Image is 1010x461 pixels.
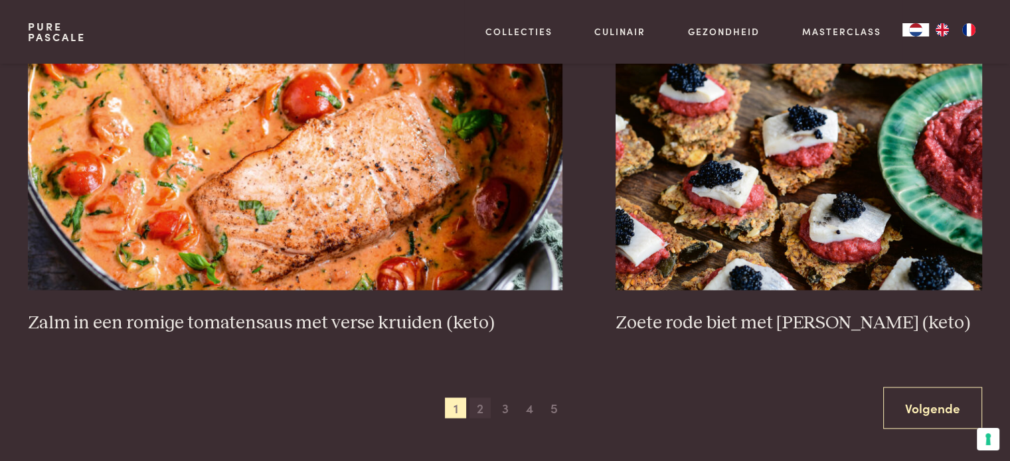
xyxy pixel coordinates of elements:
aside: Language selected: Nederlands [902,23,982,36]
a: Culinair [594,25,645,38]
span: 4 [519,397,541,419]
a: Zalm in een romige tomatensaus met verse kruiden (keto) Zalm in een romige tomatensaus met verse ... [28,25,562,334]
h3: Zalm in een romige tomatensaus met verse kruiden (keto) [28,311,562,334]
a: PurePascale [28,21,86,42]
ul: Language list [929,23,982,36]
img: Zoete rode biet met zure haring (keto) [616,25,982,290]
a: FR [956,23,982,36]
a: Masterclass [802,25,881,38]
a: Volgende [883,387,982,428]
span: 2 [469,397,491,419]
button: Uw voorkeuren voor toestemming voor trackingtechnologieën [977,428,999,450]
a: Zoete rode biet met zure haring (keto) Zoete rode biet met [PERSON_NAME] (keto) [616,25,982,334]
span: 5 [544,397,565,419]
span: 1 [445,397,466,419]
a: Collecties [485,25,552,38]
a: EN [929,23,956,36]
h3: Zoete rode biet met [PERSON_NAME] (keto) [616,311,982,334]
span: 3 [495,397,516,419]
a: Gezondheid [688,25,760,38]
a: NL [902,23,929,36]
div: Language [902,23,929,36]
img: Zalm in een romige tomatensaus met verse kruiden (keto) [28,25,562,290]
